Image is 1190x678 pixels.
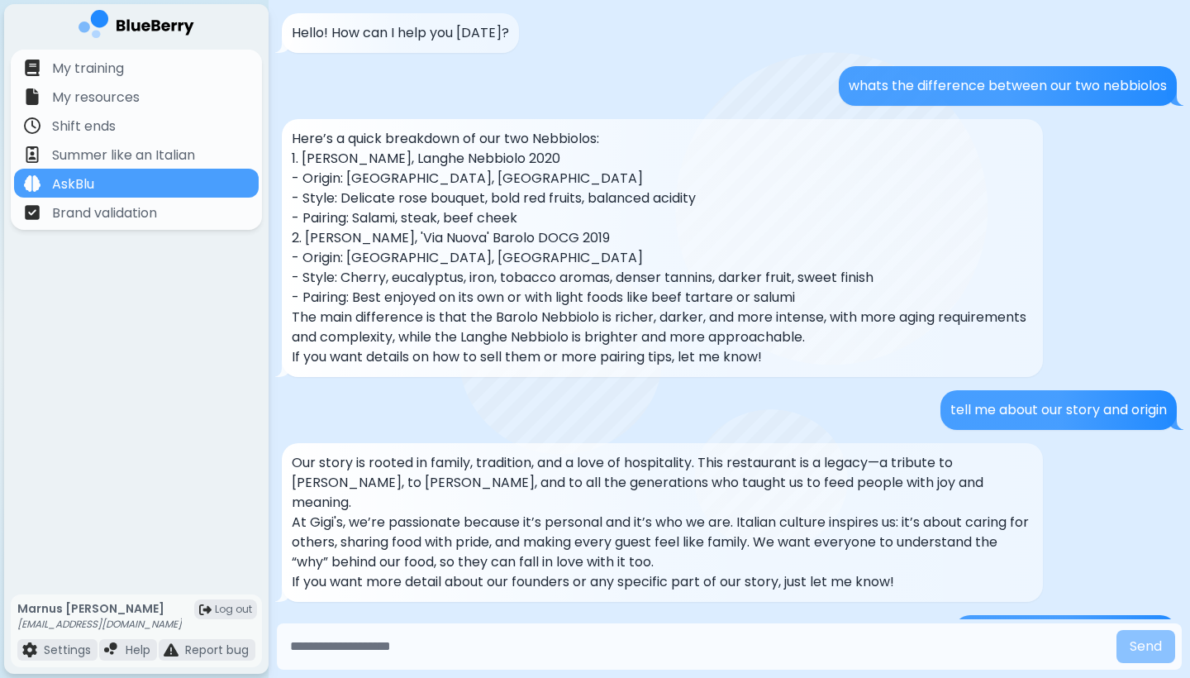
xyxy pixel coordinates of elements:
[950,400,1167,420] p: tell me about our story and origin
[52,146,195,165] p: Summer like an Italian
[292,572,1033,592] p: If you want more detail about our founders or any specific part of our story, just let me know!
[79,10,194,44] img: company logo
[185,642,249,657] p: Report bug
[292,288,1033,308] p: - Pairing: Best enjoyed on its own or with light foods like beef tartare or salumi
[1116,630,1175,663] button: Send
[292,23,509,43] p: Hello! How can I help you [DATE]?
[849,76,1167,96] p: whats the difference between our two nebbiolos
[292,149,1033,169] p: 1. [PERSON_NAME], Langhe Nebbiolo 2020
[24,88,40,105] img: file icon
[24,204,40,221] img: file icon
[24,60,40,76] img: file icon
[52,174,94,194] p: AskBlu
[199,604,212,616] img: logout
[126,642,150,657] p: Help
[292,189,1033,208] p: - Style: Delicate rose bouquet, bold red fruits, balanced acidity
[215,603,252,616] span: Log out
[24,175,40,192] img: file icon
[24,117,40,134] img: file icon
[292,208,1033,228] p: - Pairing: Salami, steak, beef cheek
[52,59,124,79] p: My training
[292,248,1033,268] p: - Origin: [GEOGRAPHIC_DATA], [GEOGRAPHIC_DATA]
[292,129,1033,149] p: Here’s a quick breakdown of our two Nebbiolos:
[292,347,1033,367] p: If you want details on how to sell them or more pairing tips, let me know!
[44,642,91,657] p: Settings
[292,228,1033,248] p: 2. [PERSON_NAME], 'Via Nuova' Barolo DOCG 2019
[24,146,40,163] img: file icon
[292,308,1033,347] p: The main difference is that the Barolo Nebbiolo is richer, darker, and more intense, with more ag...
[292,453,1033,513] p: Our story is rooted in family, tradition, and a love of hospitality. This restaurant is a legacy—...
[17,618,182,631] p: [EMAIL_ADDRESS][DOMAIN_NAME]
[292,513,1033,572] p: At Gigi's, we’re passionate because it’s personal and it’s who we are. Italian culture inspires u...
[52,88,140,107] p: My resources
[52,117,116,136] p: Shift ends
[164,642,178,657] img: file icon
[17,601,182,616] p: Marnus [PERSON_NAME]
[104,642,119,657] img: file icon
[292,169,1033,189] p: - Origin: [GEOGRAPHIC_DATA], [GEOGRAPHIC_DATA]
[292,268,1033,288] p: - Style: Cherry, eucalyptus, iron, tobacco aromas, denser tannins, darker fruit, sweet finish
[22,642,37,657] img: file icon
[52,203,157,223] p: Brand validation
